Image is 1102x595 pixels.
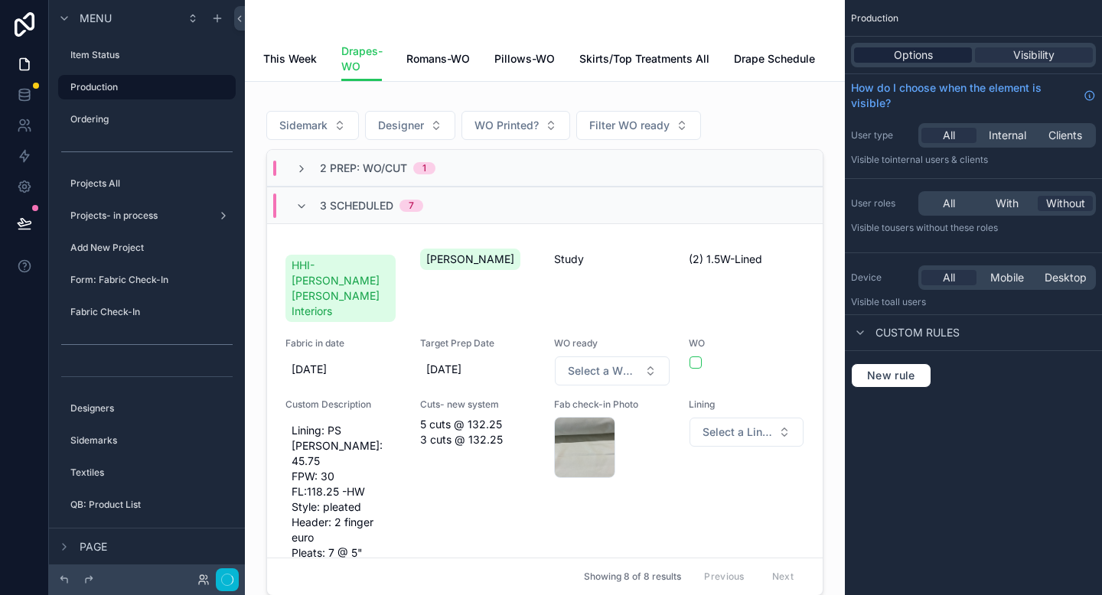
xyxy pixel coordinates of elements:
[70,467,233,479] label: Textiles
[58,203,236,228] a: Projects- in process
[851,154,1096,166] p: Visible to
[996,196,1019,211] span: With
[409,200,414,212] div: 7
[320,161,407,176] span: 2 Prep: WO/Cut
[734,45,815,76] a: Drape Schedule
[990,270,1024,285] span: Mobile
[875,325,960,340] span: Custom rules
[943,270,955,285] span: All
[70,177,233,190] label: Projects All
[58,43,236,67] a: Item Status
[58,236,236,260] a: Add New Project
[70,113,233,125] label: Ordering
[890,154,988,165] span: Internal users & clients
[58,428,236,453] a: Sidemarks
[406,45,470,76] a: Romans-WO
[890,222,998,233] span: Users without these roles
[70,210,211,222] label: Projects- in process
[943,196,955,211] span: All
[851,80,1096,111] a: How do I choose when the element is visible?
[1013,47,1055,63] span: Visibility
[341,37,382,82] a: Drapes-WO
[263,51,317,67] span: This Week
[851,363,931,388] button: New rule
[851,296,1096,308] p: Visible to
[58,75,236,99] a: Production
[579,51,709,67] span: Skirts/Top Treatments All
[70,242,233,254] label: Add New Project
[1048,128,1082,143] span: Clients
[80,11,112,26] span: Menu
[320,198,393,213] span: 3 Scheduled
[70,49,233,61] label: Item Status
[406,51,470,67] span: Romans-WO
[894,47,933,63] span: Options
[851,222,1096,234] p: Visible to
[70,306,233,318] label: Fabric Check-In
[851,197,912,210] label: User roles
[58,268,236,292] a: Form: Fabric Check-In
[58,107,236,132] a: Ordering
[861,369,921,382] span: New rule
[851,129,912,141] label: User type
[890,296,926,307] span: all users
[80,539,107,554] span: Page
[70,274,233,286] label: Form: Fabric Check-In
[851,80,1078,111] span: How do I choose when the element is visible?
[58,300,236,324] a: Fabric Check-In
[734,51,815,67] span: Drape Schedule
[494,45,555,76] a: Pillows-WO
[943,128,955,143] span: All
[1046,196,1085,211] span: Without
[1045,270,1087,285] span: Desktop
[58,525,236,549] a: My Profile
[58,493,236,517] a: QB: Product List
[70,499,233,511] label: QB: Product List
[494,51,555,67] span: Pillows-WO
[579,45,709,76] a: Skirts/Top Treatments All
[70,81,227,93] label: Production
[58,396,236,421] a: Designers
[851,271,912,284] label: Device
[70,434,233,447] label: Sidemarks
[851,12,898,24] span: Production
[58,460,236,485] a: Textiles
[263,45,317,76] a: This Week
[989,128,1026,143] span: Internal
[422,162,426,174] div: 1
[58,171,236,196] a: Projects All
[70,402,233,415] label: Designers
[341,44,382,74] span: Drapes-WO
